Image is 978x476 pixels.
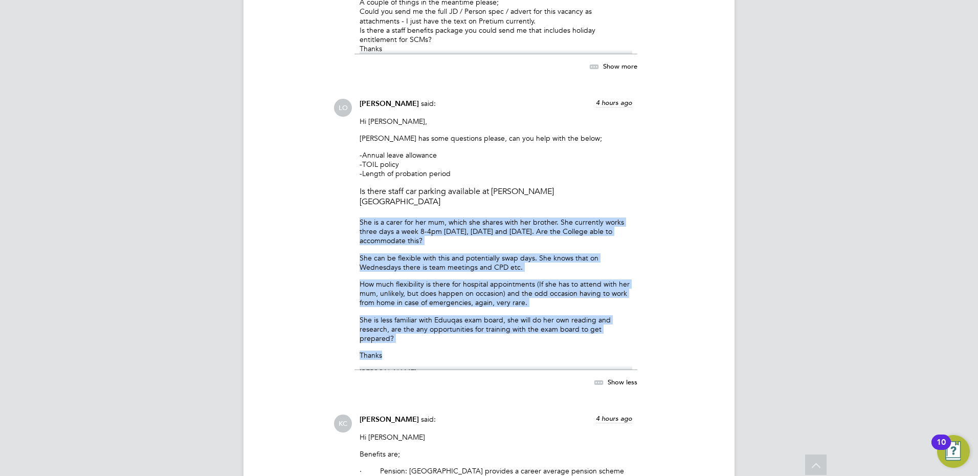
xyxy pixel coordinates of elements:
[360,117,632,126] p: Hi [PERSON_NAME],
[360,449,632,459] p: Benefits are;
[360,415,419,424] span: [PERSON_NAME]
[596,414,632,423] span: 4 hours ago
[360,134,632,143] p: [PERSON_NAME] has some questions please, can you help with the below;
[360,315,632,343] p: She is less familiar with Eduuqas exam board, she will do her own reading and research, are the a...
[608,377,637,386] span: Show less
[937,435,970,468] button: Open Resource Center, 10 new notifications
[937,442,946,456] div: 10
[360,253,632,272] p: She can be flexible with this and potentially swap days. She knows that on Wednesdays there is te...
[360,150,632,179] p: -Annual leave allowance -TOIL policy -Length of probation period
[360,351,632,360] p: Thanks
[360,186,632,218] li: Is there staff car parking available at [PERSON_NAME][GEOGRAPHIC_DATA]
[360,432,632,442] p: Hi [PERSON_NAME]
[603,61,637,70] span: Show more
[360,367,632,377] p: [PERSON_NAME]
[421,415,436,424] span: said:
[596,98,632,107] span: 4 hours ago
[334,99,352,117] span: LO
[360,99,419,108] span: [PERSON_NAME]
[360,218,632,246] p: She is a carer for her mum, which she shares with her brother. She currently works three days a w...
[421,99,436,108] span: said:
[334,415,352,432] span: KC
[360,279,632,308] p: How much flexibility is there for hospital appointments (If she has to attend with her mum, unlik...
